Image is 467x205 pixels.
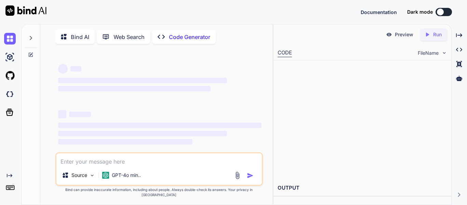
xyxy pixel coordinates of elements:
[5,5,46,16] img: Bind AI
[102,172,109,179] img: GPT-4o mini
[247,172,254,179] img: icon
[58,123,262,128] span: ‌
[58,131,227,136] span: ‌
[4,51,16,63] img: ai-studio
[433,31,442,38] p: Run
[69,112,91,117] span: ‌
[361,9,397,15] span: Documentation
[55,187,263,197] p: Bind can provide inaccurate information, including about people. Always double-check its answers....
[70,66,81,72] span: ‌
[278,49,292,57] div: CODE
[441,50,447,56] img: chevron down
[58,86,211,91] span: ‌
[418,50,439,56] span: FileName
[71,172,87,179] p: Source
[58,78,227,83] span: ‌
[4,88,16,100] img: darkCloudIdeIcon
[114,33,145,41] p: Web Search
[233,171,241,179] img: attachment
[71,33,89,41] p: Bind AI
[273,180,451,196] h2: OUTPUT
[58,64,68,74] span: ‌
[361,9,397,16] button: Documentation
[395,31,413,38] p: Preview
[407,9,433,15] span: Dark mode
[58,110,66,118] span: ‌
[386,31,392,38] img: preview
[89,172,95,178] img: Pick Models
[4,70,16,81] img: githubLight
[58,139,192,144] span: ‌
[169,33,210,41] p: Code Generator
[112,172,141,179] p: GPT-4o min..
[4,33,16,44] img: chat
